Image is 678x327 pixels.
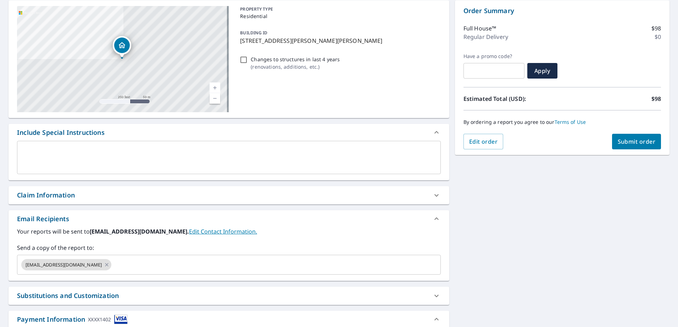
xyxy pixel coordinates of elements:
p: [STREET_ADDRESS][PERSON_NAME][PERSON_NAME] [240,36,438,45]
span: Submit order [618,138,656,145]
p: Changes to structures in last 4 years [251,56,340,63]
span: [EMAIL_ADDRESS][DOMAIN_NAME] [21,262,106,268]
img: cardImage [114,315,128,324]
p: Full House™ [463,24,496,33]
label: Have a promo code? [463,53,524,59]
a: EditContactInfo [189,228,257,235]
a: Terms of Use [555,119,586,125]
div: Claim Information [9,186,449,204]
span: Edit order [469,138,498,145]
p: BUILDING ID [240,30,267,36]
p: Order Summary [463,6,661,16]
p: PROPERTY TYPE [240,6,438,12]
p: Regular Delivery [463,33,508,41]
div: Dropped pin, building 1, Residential property, 3812 Paxton Dr Lincoln, NE 68521 [113,36,131,58]
div: [EMAIL_ADDRESS][DOMAIN_NAME] [21,259,111,270]
p: $0 [655,33,661,41]
p: $98 [651,94,661,103]
p: $98 [651,24,661,33]
div: Substitutions and Customization [9,287,449,305]
label: Send a copy of the report to: [17,243,441,252]
div: Claim Information [17,190,75,200]
a: Current Level 17, Zoom Out [210,93,220,104]
div: Payment Information [17,315,128,324]
button: Apply [527,63,557,79]
a: Current Level 17, Zoom In [210,82,220,93]
b: [EMAIL_ADDRESS][DOMAIN_NAME]. [90,228,189,235]
p: By ordering a report you agree to our [463,119,661,125]
div: Email Recipients [17,214,69,224]
span: Apply [533,67,552,75]
label: Your reports will be sent to [17,227,441,236]
div: Include Special Instructions [17,128,105,137]
div: Email Recipients [9,210,449,227]
div: Substitutions and Customization [17,291,119,300]
div: XXXX1402 [88,315,111,324]
p: Estimated Total (USD): [463,94,562,103]
p: ( renovations, additions, etc. ) [251,63,340,70]
button: Edit order [463,134,504,149]
div: Include Special Instructions [9,124,449,141]
p: Residential [240,12,438,20]
button: Submit order [612,134,661,149]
